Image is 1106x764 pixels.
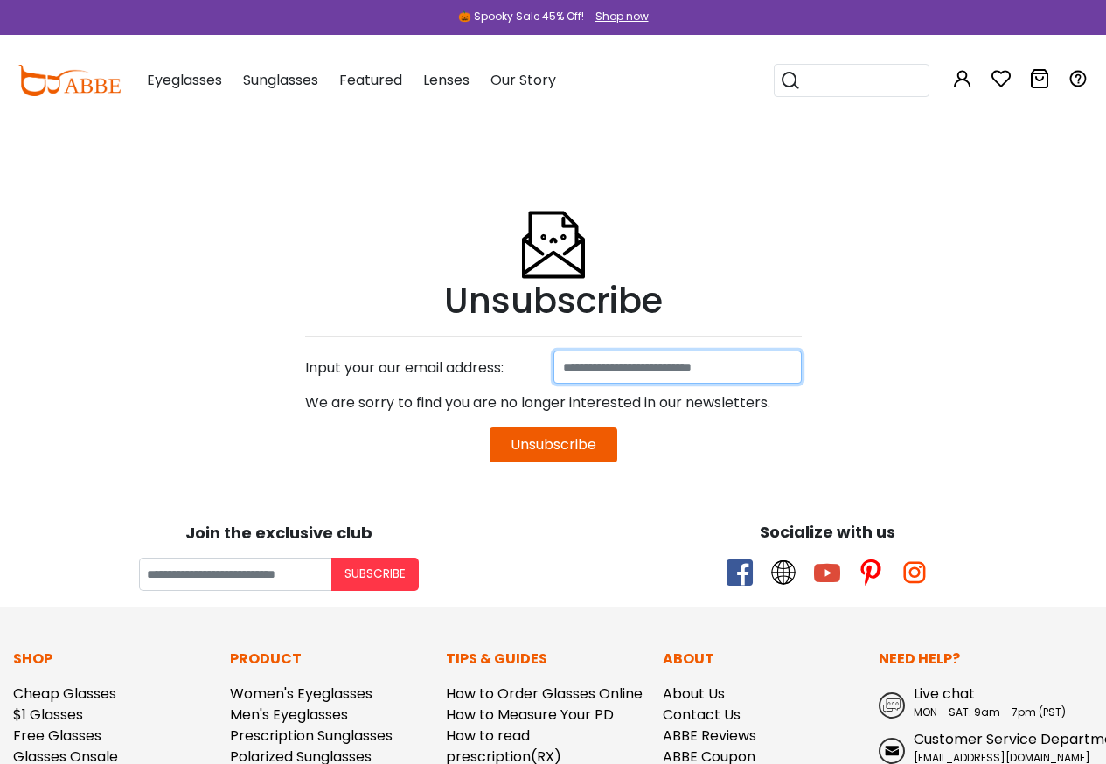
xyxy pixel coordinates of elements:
a: Free Glasses [13,726,101,746]
a: ABBE Reviews [663,726,756,746]
a: Live chat MON - SAT: 9am - 7pm (PST) [879,684,1093,720]
span: Sunglasses [243,70,318,90]
span: twitter [770,559,796,586]
a: How to Measure Your PD [446,705,614,725]
span: pinterest [858,559,884,586]
h1: Unsubscribe [305,280,802,322]
span: Eyeglasses [147,70,222,90]
span: Our Story [490,70,556,90]
div: 🎃 Spooky Sale 45% Off! [458,9,584,24]
div: Input your our email address: [296,351,553,385]
div: Join the exclusive club [13,517,545,545]
span: Live chat [914,684,975,704]
span: Featured [339,70,402,90]
p: Product [230,649,429,670]
input: Your email [139,558,331,591]
span: Lenses [423,70,470,90]
button: Unsubscribe [490,427,617,462]
a: Men's Eyeglasses [230,705,348,725]
span: facebook [727,559,753,586]
a: About Us [663,684,725,704]
span: instagram [901,559,928,586]
a: $1 Glasses [13,705,83,725]
a: Contact Us [663,705,741,725]
img: abbeglasses.com [17,65,121,96]
button: Subscribe [331,558,419,591]
a: Women's Eyeglasses [230,684,372,704]
a: How to Order Glasses Online [446,684,643,704]
img: Unsubscribe [518,168,588,280]
p: About [663,649,862,670]
p: Tips & Guides [446,649,645,670]
a: Shop now [587,9,649,24]
div: Socialize with us [562,520,1094,544]
div: We are sorry to find you are no longer interested in our newsletters. [305,385,802,420]
span: youtube [814,559,840,586]
p: Shop [13,649,212,670]
a: Cheap Glasses [13,684,116,704]
a: Prescription Sunglasses [230,726,393,746]
span: MON - SAT: 9am - 7pm (PST) [914,705,1066,719]
p: Need Help? [879,649,1093,670]
div: Shop now [595,9,649,24]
